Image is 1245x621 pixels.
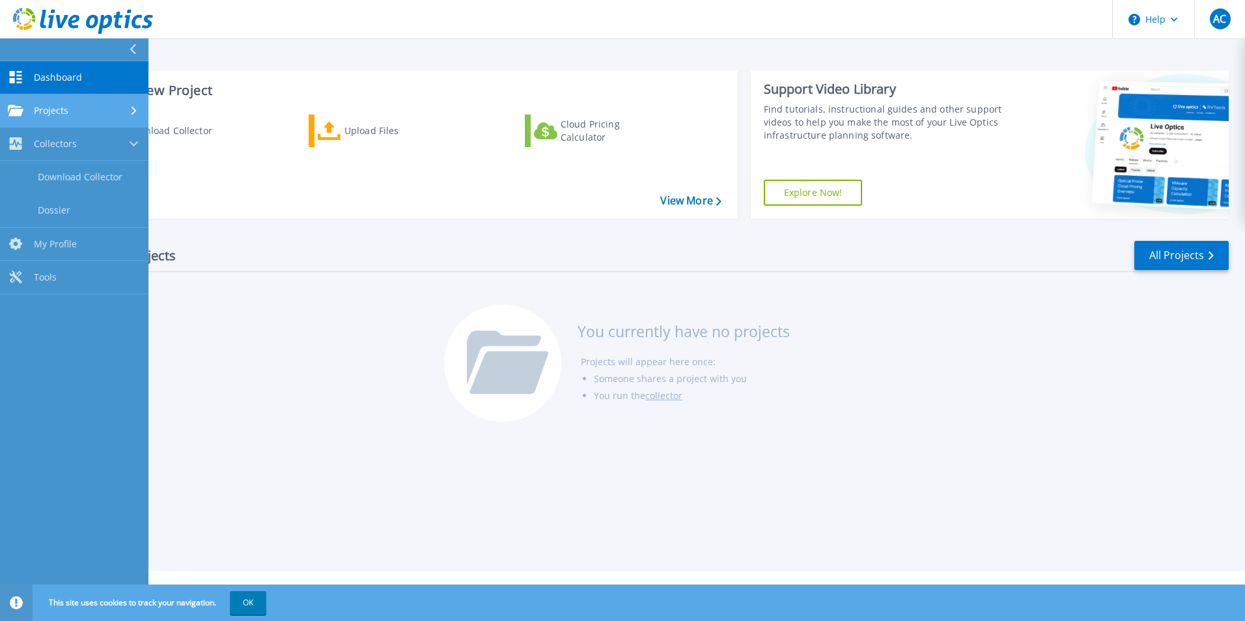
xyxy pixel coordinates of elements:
h3: You currently have no projects [578,324,790,338]
span: Tools [34,271,57,283]
a: Download Collector [92,115,238,147]
div: Support Video Library [764,81,1007,98]
button: OK [230,591,266,614]
span: Collectors [34,138,77,150]
li: Someone shares a project with you [594,370,790,387]
span: Dashboard [34,72,82,83]
div: Upload Files [344,118,449,144]
span: My Profile [34,238,77,250]
div: Cloud Pricing Calculator [561,118,665,144]
a: View More [660,195,721,207]
span: This site uses cookies to track your navigation. [36,591,266,614]
h3: Start a New Project [92,83,721,98]
a: Explore Now! [764,180,863,206]
li: Projects will appear here once: [581,353,790,370]
a: All Projects [1134,241,1229,270]
a: Cloud Pricing Calculator [525,115,670,147]
a: collector [645,389,682,402]
span: AC [1213,14,1226,24]
a: Upload Files [309,115,454,147]
div: Find tutorials, instructional guides and other support videos to help you make the most of your L... [764,103,1007,142]
li: You run the [594,387,790,404]
div: Download Collector [126,118,230,144]
span: Projects [34,105,68,117]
